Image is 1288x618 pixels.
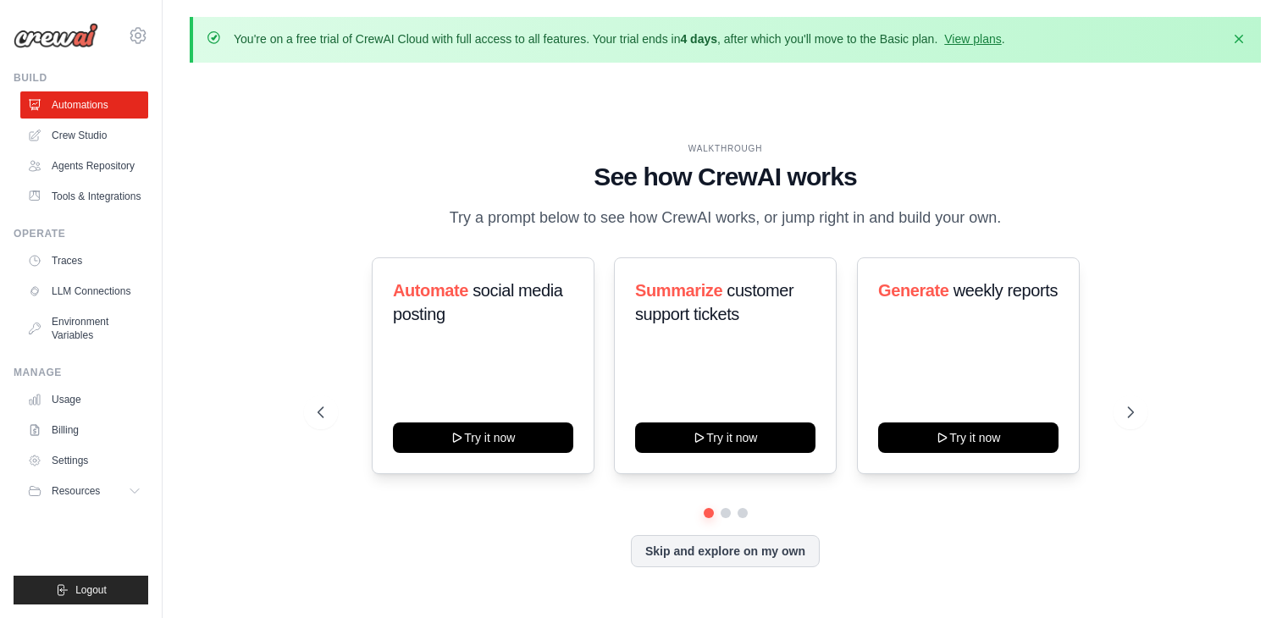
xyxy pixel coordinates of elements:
a: LLM Connections [20,278,148,305]
span: Logout [75,583,107,597]
span: Resources [52,484,100,498]
div: Manage [14,366,148,379]
p: You're on a free trial of CrewAI Cloud with full access to all features. Your trial ends in , aft... [234,30,1005,47]
img: Logo [14,23,98,48]
button: Try it now [393,422,573,453]
span: Summarize [635,281,722,300]
button: Resources [20,477,148,505]
strong: 4 days [680,32,717,46]
a: View plans [944,32,1001,46]
button: Try it now [635,422,815,453]
a: Settings [20,447,148,474]
a: Tools & Integrations [20,183,148,210]
span: Generate [878,281,949,300]
a: Environment Variables [20,308,148,349]
a: Crew Studio [20,122,148,149]
a: Agents Repository [20,152,148,179]
button: Try it now [878,422,1059,453]
button: Skip and explore on my own [631,535,820,567]
button: Logout [14,576,148,604]
span: social media posting [393,281,563,323]
h1: See how CrewAI works [318,162,1134,192]
a: Billing [20,417,148,444]
span: Automate [393,281,468,300]
a: Usage [20,386,148,413]
p: Try a prompt below to see how CrewAI works, or jump right in and build your own. [441,206,1010,230]
span: weekly reports [954,281,1058,300]
a: Traces [20,247,148,274]
div: Build [14,71,148,85]
div: WALKTHROUGH [318,142,1134,155]
div: Operate [14,227,148,240]
a: Automations [20,91,148,119]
